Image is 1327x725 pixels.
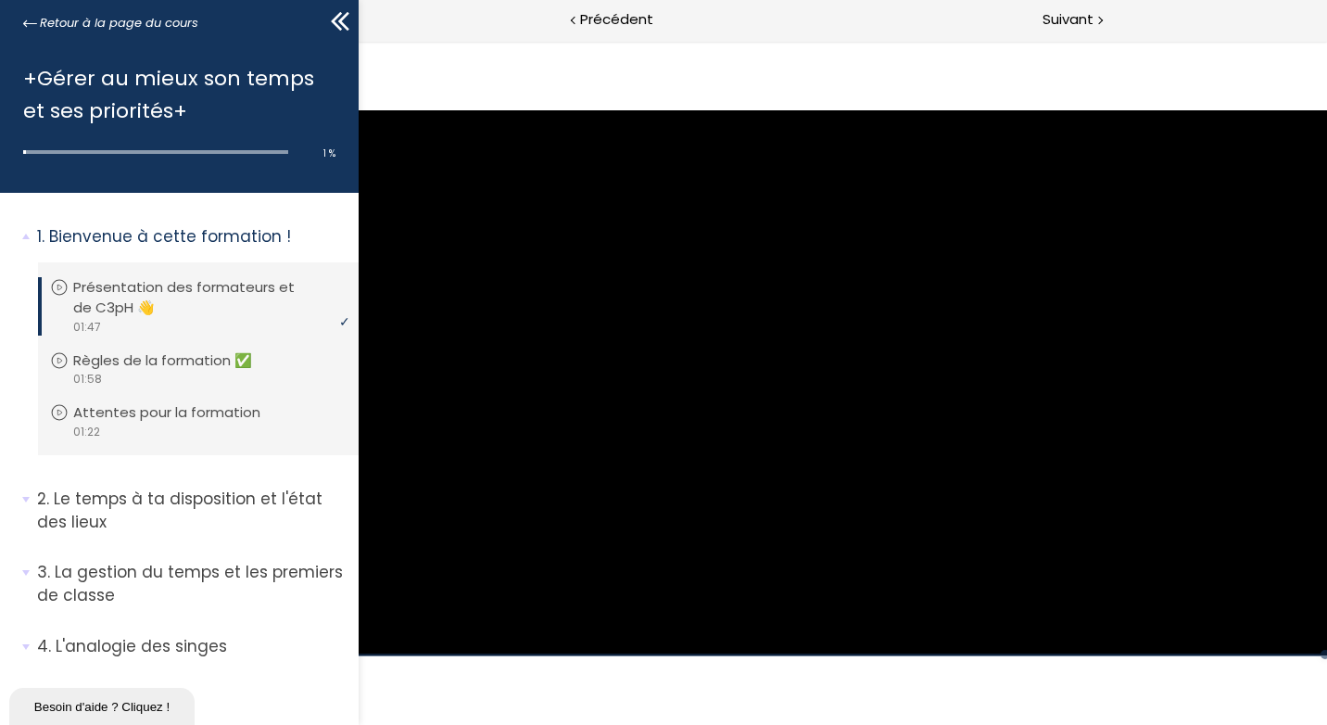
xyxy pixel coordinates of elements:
[323,146,335,160] span: 1 %
[9,684,198,725] iframe: chat widget
[37,561,50,584] span: 3.
[40,13,198,33] span: Retour à la page du cours
[72,319,101,336] span: 01:47
[72,371,102,388] span: 01:58
[37,488,345,533] p: Le temps à ta disposition et l'état des lieux
[37,225,345,248] p: Bienvenue à cette formation !
[580,8,653,32] span: Précédent
[1043,8,1093,32] span: Suivant
[73,277,342,318] p: Présentation des formateurs et de C3pH 👋
[73,350,280,371] p: Règles de la formation ✅
[37,561,345,606] p: La gestion du temps et les premiers de classe
[23,62,326,127] h1: +Gérer au mieux son temps et ses priorités+
[37,488,49,511] span: 2.
[37,635,51,658] span: 4.
[37,635,345,658] p: L'analogie des singes
[37,225,44,248] span: 1.
[23,13,198,33] a: Retour à la page du cours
